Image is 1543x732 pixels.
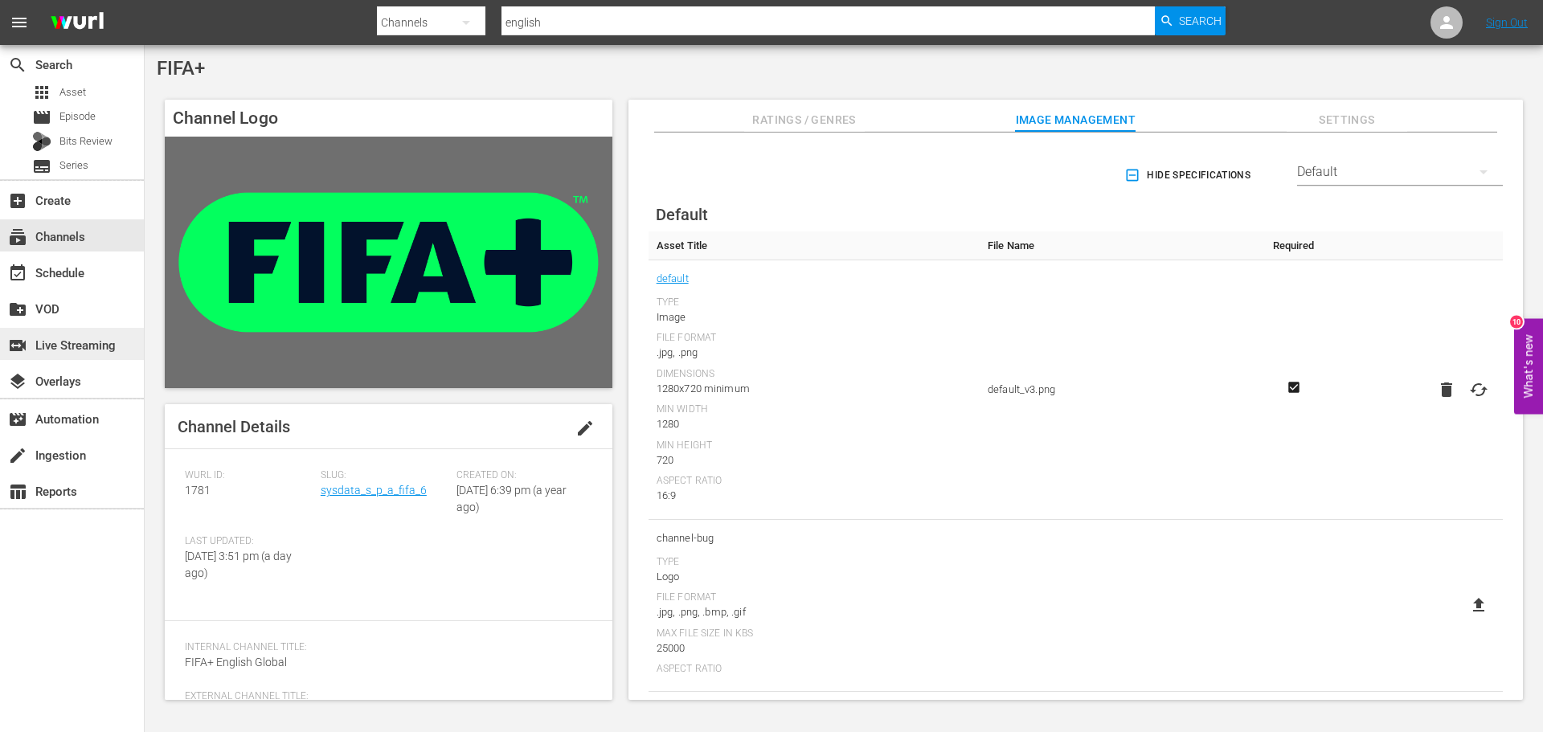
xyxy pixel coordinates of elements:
[8,372,27,391] span: Overlays
[32,132,51,151] div: Bits Review
[980,260,1259,520] td: default_v3.png
[657,296,972,309] div: Type
[8,482,27,501] span: Reports
[8,227,27,247] span: Channels
[59,84,86,100] span: Asset
[657,528,972,549] span: channel-bug
[657,700,972,721] span: Bits Tile
[657,640,972,656] div: 25000
[744,110,865,130] span: Ratings / Genres
[165,100,612,137] h4: Channel Logo
[178,417,290,436] span: Channel Details
[1486,16,1528,29] a: Sign Out
[657,591,972,604] div: File Format
[657,604,972,620] div: .jpg, .png, .bmp, .gif
[1297,149,1503,194] div: Default
[980,231,1259,260] th: File Name
[657,416,972,432] div: 1280
[657,663,972,676] div: Aspect Ratio
[657,556,972,569] div: Type
[1510,315,1523,328] div: 10
[185,656,287,669] span: FIFA+ English Global
[656,205,708,224] span: Default
[566,409,604,448] button: edit
[657,440,972,452] div: Min Height
[8,264,27,283] span: Schedule
[657,403,972,416] div: Min Width
[657,381,972,397] div: 1280x720 minimum
[8,446,27,465] span: Ingestion
[8,336,27,355] span: Live Streaming
[59,133,113,149] span: Bits Review
[1179,6,1222,35] span: Search
[1015,110,1136,130] span: Image Management
[657,628,972,640] div: Max File Size In Kbs
[1121,153,1257,198] button: Hide Specifications
[59,108,96,125] span: Episode
[1287,110,1407,130] span: Settings
[8,300,27,319] span: VOD
[10,13,29,32] span: menu
[1128,167,1250,184] span: Hide Specifications
[185,484,211,497] span: 1781
[649,231,980,260] th: Asset Title
[657,488,972,504] div: 16:9
[32,157,51,176] span: Series
[185,641,584,654] span: Internal Channel Title:
[8,55,27,75] span: Search
[657,345,972,361] div: .jpg, .png
[657,332,972,345] div: File Format
[59,157,88,174] span: Series
[32,83,51,102] span: Asset
[165,137,612,388] img: FIFA+
[657,452,972,468] div: 720
[1259,231,1328,260] th: Required
[8,191,27,211] span: Create
[321,484,427,497] a: sysdata_s_p_a_fifa_6
[32,108,51,127] span: Episode
[657,309,972,325] div: Image
[657,268,689,289] a: default
[1284,380,1304,395] svg: Required
[185,690,584,703] span: External Channel Title:
[1155,6,1226,35] button: Search
[657,475,972,488] div: Aspect Ratio
[157,57,205,80] span: FIFA+
[185,550,292,579] span: [DATE] 3:51 pm (a day ago)
[8,410,27,429] span: Automation
[185,469,313,482] span: Wurl ID:
[1514,318,1543,414] button: Open Feedback Widget
[39,4,116,42] img: ans4CAIJ8jUAAAAAAAAAAAAAAAAAAAAAAAAgQb4GAAAAAAAAAAAAAAAAAAAAAAAAJMjXAAAAAAAAAAAAAAAAAAAAAAAAgAT5G...
[575,419,595,438] span: edit
[185,535,313,548] span: Last Updated:
[456,484,567,513] span: [DATE] 6:39 pm (a year ago)
[657,368,972,381] div: Dimensions
[321,469,448,482] span: Slug:
[456,469,584,482] span: Created On:
[657,569,972,585] div: Logo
